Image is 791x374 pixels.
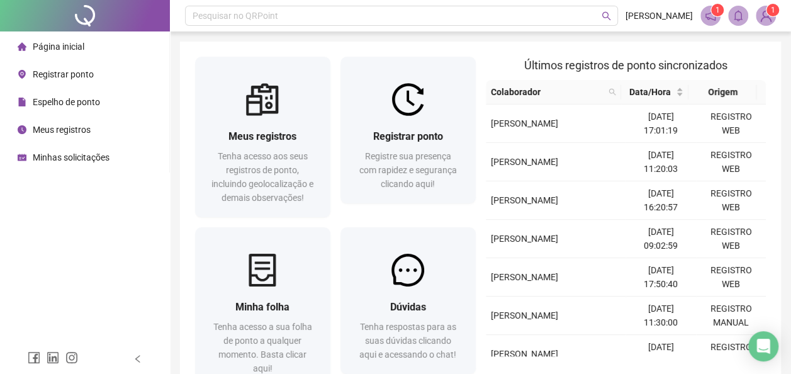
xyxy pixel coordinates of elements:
span: linkedin [47,351,59,364]
td: [DATE] 09:02:59 [626,220,695,258]
span: bell [732,10,744,21]
span: [PERSON_NAME] [491,195,558,205]
span: [PERSON_NAME] [491,118,558,128]
span: [PERSON_NAME] [491,349,558,359]
sup: 1 [711,4,724,16]
a: Meus registrosTenha acesso aos seus registros de ponto, incluindo geolocalização e demais observa... [195,57,330,217]
span: Minhas solicitações [33,152,109,162]
span: Dúvidas [390,301,426,313]
span: Data/Hora [626,85,674,99]
td: [DATE] 17:50:40 [626,258,695,297]
span: Últimos registros de ponto sincronizados [524,59,727,72]
span: environment [18,70,26,79]
span: Registre sua presença com rapidez e segurança clicando aqui! [359,151,457,189]
div: Open Intercom Messenger [748,331,778,361]
span: instagram [65,351,78,364]
span: schedule [18,153,26,162]
td: REGISTRO WEB [696,181,766,220]
span: [PERSON_NAME] [491,157,558,167]
span: [PERSON_NAME] [626,9,693,23]
img: 94621 [756,6,775,25]
th: Origem [688,80,756,105]
td: [DATE] 18:07:47 [626,335,695,373]
span: Tenha respostas para as suas dúvidas clicando aqui e acessando o chat! [359,322,456,360]
span: notification [705,10,716,21]
td: REGISTRO MANUAL [696,297,766,335]
span: clock-circle [18,125,26,134]
span: 1 [771,6,775,14]
span: Espelho de ponto [33,97,100,107]
span: search [609,88,616,96]
td: [DATE] 11:20:03 [626,143,695,181]
span: [PERSON_NAME] [491,310,558,320]
span: [PERSON_NAME] [491,272,558,282]
th: Data/Hora [621,80,689,105]
span: Registrar ponto [373,130,443,142]
a: DúvidasTenha respostas para as suas dúvidas clicando aqui e acessando o chat! [340,227,476,374]
td: REGISTRO WEB [696,220,766,258]
span: left [133,354,142,363]
td: [DATE] 17:01:19 [626,105,695,143]
td: [DATE] 11:30:00 [626,297,695,335]
td: REGISTRO WEB [696,143,766,181]
span: Tenha acesso a sua folha de ponto a qualquer momento. Basta clicar aqui! [213,322,312,373]
span: facebook [28,351,40,364]
span: 1 [715,6,720,14]
sup: Atualize o seu contato no menu Meus Dados [766,4,779,16]
a: Registrar pontoRegistre sua presença com rapidez e segurança clicando aqui! [340,57,476,203]
span: Página inicial [33,42,84,52]
span: search [606,82,619,101]
span: Colaborador [491,85,603,99]
span: [PERSON_NAME] [491,234,558,244]
span: file [18,98,26,106]
span: Registrar ponto [33,69,94,79]
span: Meus registros [33,125,91,135]
td: REGISTRO WEB [696,335,766,373]
td: REGISTRO WEB [696,105,766,143]
td: [DATE] 16:20:57 [626,181,695,220]
span: Meus registros [228,130,296,142]
span: Tenha acesso aos seus registros de ponto, incluindo geolocalização e demais observações! [211,151,313,203]
span: search [602,11,611,21]
td: REGISTRO WEB [696,258,766,297]
span: home [18,42,26,51]
span: Minha folha [235,301,289,313]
